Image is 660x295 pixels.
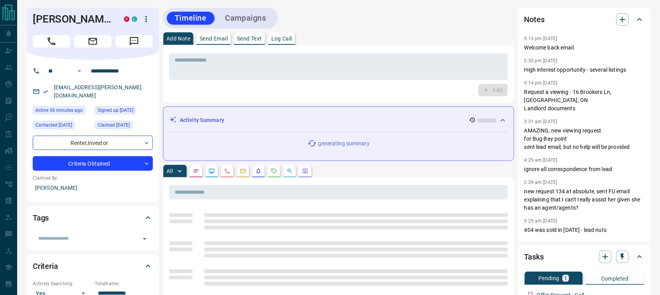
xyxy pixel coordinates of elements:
[166,168,173,174] p: All
[166,36,190,41] p: Add Note
[33,212,49,224] h2: Tags
[218,12,274,25] button: Campaigns
[35,106,83,114] span: Active 36 minutes ago
[237,36,262,41] p: Send Text
[271,168,277,174] svg: Requests
[54,84,142,99] a: [EMAIL_ADDRESS][PERSON_NAME][DOMAIN_NAME]
[33,208,153,227] div: Tags
[132,16,137,22] div: condos.ca
[524,10,644,29] div: Notes
[33,13,112,25] h1: [PERSON_NAME]
[33,175,153,182] p: Claimed By:
[43,89,48,94] svg: Email Verified
[33,136,153,150] div: Renter , Investor
[524,247,644,266] div: Tasks
[115,35,153,48] span: Message
[139,233,150,244] button: Open
[74,35,111,48] span: Email
[524,36,557,41] p: 9:13 pm [DATE]
[524,66,644,74] p: High interest opportunity - several listings
[35,121,72,129] span: Contacted [DATE]
[95,280,153,287] p: Timeframe:
[33,182,153,194] p: [PERSON_NAME]
[271,36,292,41] p: Log Call
[524,88,644,113] p: Request a viewing - 16 Brookers Ln, [GEOGRAPHIC_DATA], ON Landlord documents
[524,119,557,124] p: 3:31 am [DATE]
[95,121,153,132] div: Fri Jun 28 2019
[524,251,544,263] h2: Tasks
[240,168,246,174] svg: Emails
[193,168,199,174] svg: Notes
[524,187,644,212] p: new request 134 at absolute, sent FU email explaining that I can't really assist her given she ha...
[601,276,629,281] p: Completed
[97,121,130,129] span: Claimed [DATE]
[524,58,557,64] p: 5:30 pm [DATE]
[209,168,215,174] svg: Lead Browsing Activity
[302,168,308,174] svg: Agent Actions
[33,106,91,117] div: Tue Sep 16 2025
[524,80,557,86] p: 9:14 pm [DATE]
[524,226,644,234] p: 404 was sold in [DATE] - lead nuts
[564,276,567,281] p: 1
[224,168,230,174] svg: Calls
[524,157,557,163] p: 4:29 am [DATE]
[33,280,91,287] p: Actively Searching:
[97,106,133,114] span: Signed up [DATE]
[33,257,153,276] div: Criteria
[33,260,58,272] h2: Criteria
[33,121,91,132] div: Mon Sep 15 2025
[33,35,70,48] span: Call
[524,218,557,224] p: 9:29 am [DATE]
[170,113,508,127] div: Activity Summary
[524,44,644,52] p: Welcome back email
[524,180,557,185] p: 2:39 am [DATE]
[33,156,153,171] div: Criteria Obtained
[524,165,644,173] p: ignore all correspondence from lead
[318,140,370,148] p: generating summary
[524,127,644,151] p: AMAZING, new viewing request for Bug Bay point sent lead email, but no help will be provided
[180,116,224,124] p: Activity Summary
[287,168,293,174] svg: Opportunities
[167,12,214,25] button: Timeline
[524,13,545,26] h2: Notes
[255,168,262,174] svg: Listing Alerts
[75,66,84,76] button: Open
[200,36,228,41] p: Send Email
[124,16,129,22] div: property.ca
[95,106,153,117] div: Mon Jul 27 2015
[538,276,559,281] p: Pending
